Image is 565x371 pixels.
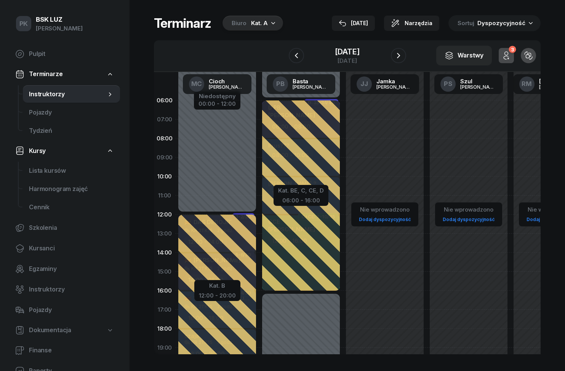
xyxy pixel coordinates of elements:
span: Pojazdy [29,108,114,118]
span: PS [444,81,452,87]
span: Dyspozycyjność [477,19,525,27]
button: Narzędzia [384,16,439,31]
div: 12:00 - 20:00 [199,291,236,299]
div: [PERSON_NAME] [376,84,413,89]
span: Dokumentacja [29,325,71,335]
div: 07:00 [154,110,175,129]
a: Pojazdy [23,103,120,122]
span: PB [276,81,285,87]
span: Egzaminy [29,264,114,274]
span: Szkolenia [29,223,114,233]
div: Niedostępny [198,93,236,99]
div: Basta [293,78,329,84]
button: Nie wprowadzonoDodaj dyspozycyjność [356,203,414,226]
span: Finanse [29,346,114,355]
span: Kursanci [29,244,114,253]
div: 11:00 [154,186,175,205]
div: [DATE] [339,19,368,28]
div: Kat. BE, C, CE, D [278,186,324,196]
div: [PERSON_NAME] [460,84,497,89]
div: Szul [460,78,497,84]
div: 14:00 [154,243,175,262]
div: [DATE] [335,58,359,64]
div: 19:00 [154,338,175,357]
a: Finanse [9,341,120,360]
a: MCCioch[PERSON_NAME] [183,74,251,94]
button: [DATE] [332,16,375,31]
div: BSK LUZ [36,16,83,23]
div: Nie wprowadzono [356,205,414,215]
span: PK [19,21,28,27]
div: 16:00 [154,281,175,300]
span: Tydzień [29,126,114,136]
div: 3 [509,46,516,53]
button: Niedostępny00:00 - 12:00 [198,92,236,108]
div: Nie wprowadzono [440,205,498,215]
div: 18:00 [154,319,175,338]
div: Jamka [376,78,413,84]
div: 17:00 [154,300,175,319]
div: [PERSON_NAME] [209,84,245,89]
div: Biuro [232,19,246,28]
a: Dokumentacja [9,322,120,339]
span: Pojazdy [29,305,114,315]
a: Egzaminy [9,260,120,278]
a: Instruktorzy [9,280,120,299]
div: 13:00 [154,224,175,243]
div: 06:00 [154,91,175,110]
div: [PERSON_NAME] [36,24,83,33]
span: MC [191,81,202,87]
div: 09:00 [154,148,175,167]
a: Terminarze [9,65,120,83]
span: Lista kursów [29,166,114,176]
span: JJ [360,81,368,87]
button: Kat. B12:00 - 20:00 [199,281,236,299]
button: Kat. BE, C, CE, D06:00 - 16:00 [278,186,324,204]
div: 15:00 [154,262,175,281]
button: Nie wprowadzonoDodaj dyspozycyjność [440,203,498,226]
span: Instruktorzy [29,285,114,295]
div: Warstwy [445,51,483,61]
span: Sortuj [458,18,476,28]
a: Pulpit [9,45,120,63]
button: Sortuj Dyspozycyjność [448,15,541,31]
div: [DATE] [335,48,359,56]
a: Szkolenia [9,219,120,237]
span: Cennik [29,202,114,212]
button: Warstwy [436,46,492,65]
a: PBBasta[PERSON_NAME] [267,74,335,94]
span: Narzędzia [405,19,432,28]
span: Harmonogram zajęć [29,184,114,194]
a: Pojazdy [9,301,120,319]
a: Lista kursów [23,162,120,180]
div: Kat. A [251,19,268,28]
a: Instruktorzy [23,85,120,103]
a: Cennik [23,198,120,217]
a: PSSzul[PERSON_NAME] [434,74,503,94]
a: Dodaj dyspozycyjność [356,215,414,224]
div: Kat. B [199,281,236,291]
div: 10:00 [154,167,175,186]
span: Kursy [29,146,46,156]
a: Kursy [9,142,120,160]
a: Kursanci [9,239,120,258]
div: 06:00 - 16:00 [278,196,324,204]
span: Instruktorzy [29,89,106,99]
span: Pulpit [29,49,114,59]
a: Dodaj dyspozycyjność [440,215,498,224]
h1: Terminarz [154,16,211,30]
span: Terminarze [29,69,62,79]
button: 3 [499,48,514,63]
div: [PERSON_NAME] [293,84,329,89]
div: Cioch [209,78,245,84]
span: RM [522,81,532,87]
a: Tydzień [23,122,120,140]
a: Harmonogram zajęć [23,180,120,198]
div: 08:00 [154,129,175,148]
a: JJJamka[PERSON_NAME] [351,74,419,94]
button: BiuroKat. A [220,16,283,31]
div: 12:00 [154,205,175,224]
div: 00:00 - 12:00 [198,99,236,107]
